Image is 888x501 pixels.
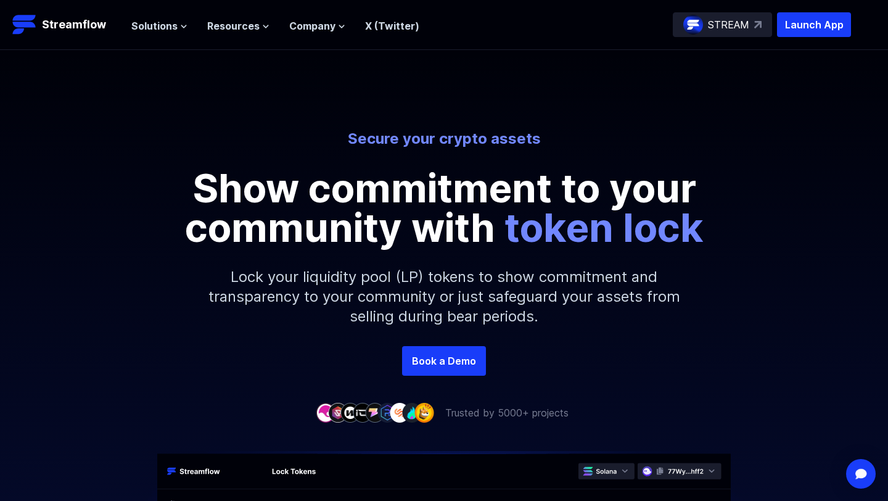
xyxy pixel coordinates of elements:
p: Streamflow [42,16,106,33]
div: Open Intercom Messenger [846,459,876,489]
span: Resources [207,19,260,33]
p: Lock your liquidity pool (LP) tokens to show commitment and transparency to your community or jus... [179,247,709,346]
img: company-6 [377,403,397,422]
a: Streamflow [12,12,119,37]
img: top-right-arrow.svg [754,21,762,28]
p: STREAM [708,17,749,32]
img: streamflow-logo-circle.png [683,15,703,35]
p: Secure your crypto assets [102,129,786,149]
a: X (Twitter) [365,20,419,32]
img: company-5 [365,403,385,422]
img: company-8 [402,403,422,422]
a: Book a Demo [402,346,486,376]
a: STREAM [673,12,772,37]
img: company-1 [316,403,335,422]
span: Solutions [131,19,178,33]
img: company-9 [414,403,434,422]
img: company-4 [353,403,372,422]
img: company-7 [390,403,409,422]
img: company-2 [328,403,348,422]
img: Streamflow Logo [12,12,37,37]
p: Trusted by 5000+ projects [445,405,569,420]
button: Solutions [131,19,187,33]
button: Company [289,19,345,33]
img: company-3 [340,403,360,422]
span: token lock [504,204,704,251]
span: Company [289,19,335,33]
button: Resources [207,19,269,33]
button: Launch App [777,12,851,37]
p: Show commitment to your community with [166,168,721,247]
